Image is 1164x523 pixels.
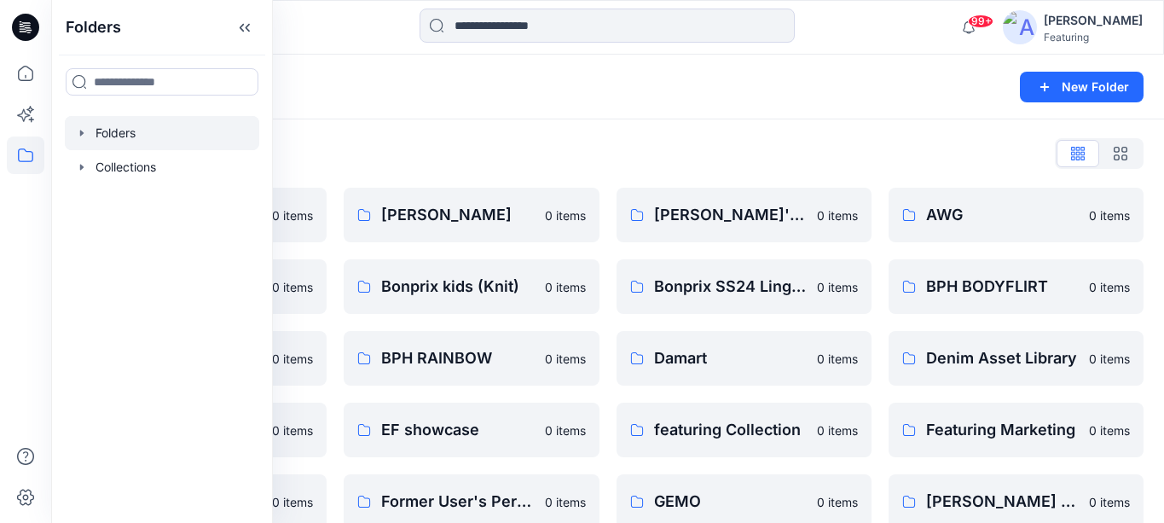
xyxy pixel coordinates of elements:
[926,490,1079,514] p: [PERSON_NAME] Finnland
[1020,72,1144,102] button: New Folder
[381,418,534,442] p: EF showcase
[817,278,858,296] p: 0 items
[654,275,807,299] p: Bonprix SS24 Lingerie Collection
[545,278,586,296] p: 0 items
[272,421,313,439] p: 0 items
[968,15,993,28] span: 99+
[272,278,313,296] p: 0 items
[1089,350,1130,368] p: 0 items
[381,490,534,514] p: Former User's Personal Zone
[889,188,1144,242] a: AWG0 items
[926,346,1079,370] p: Denim Asset Library
[1044,31,1143,44] div: Featuring
[889,331,1144,386] a: Denim Asset Library0 items
[545,206,586,224] p: 0 items
[926,203,1079,227] p: AWG
[344,259,599,314] a: Bonprix kids (Knit)0 items
[1044,10,1143,31] div: [PERSON_NAME]
[1089,421,1130,439] p: 0 items
[817,350,858,368] p: 0 items
[889,259,1144,314] a: BPH BODYFLIRT0 items
[654,346,807,370] p: Damart
[381,203,534,227] p: [PERSON_NAME]
[272,350,313,368] p: 0 items
[381,275,534,299] p: Bonprix kids (Knit)
[889,403,1144,457] a: Featuring Marketing0 items
[617,188,872,242] a: [PERSON_NAME]'s Personal Zone0 items
[817,421,858,439] p: 0 items
[545,493,586,511] p: 0 items
[344,403,599,457] a: EF showcase0 items
[344,331,599,386] a: BPH RAINBOW0 items
[817,493,858,511] p: 0 items
[654,418,807,442] p: featuring Collection
[617,331,872,386] a: Damart0 items
[545,350,586,368] p: 0 items
[1089,206,1130,224] p: 0 items
[1089,278,1130,296] p: 0 items
[272,493,313,511] p: 0 items
[617,403,872,457] a: featuring Collection0 items
[654,203,807,227] p: [PERSON_NAME]'s Personal Zone
[654,490,807,514] p: GEMO
[926,275,1079,299] p: BPH BODYFLIRT
[545,421,586,439] p: 0 items
[344,188,599,242] a: [PERSON_NAME]0 items
[817,206,858,224] p: 0 items
[381,346,534,370] p: BPH RAINBOW
[1089,493,1130,511] p: 0 items
[926,418,1079,442] p: Featuring Marketing
[617,259,872,314] a: Bonprix SS24 Lingerie Collection0 items
[1003,10,1037,44] img: avatar
[272,206,313,224] p: 0 items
